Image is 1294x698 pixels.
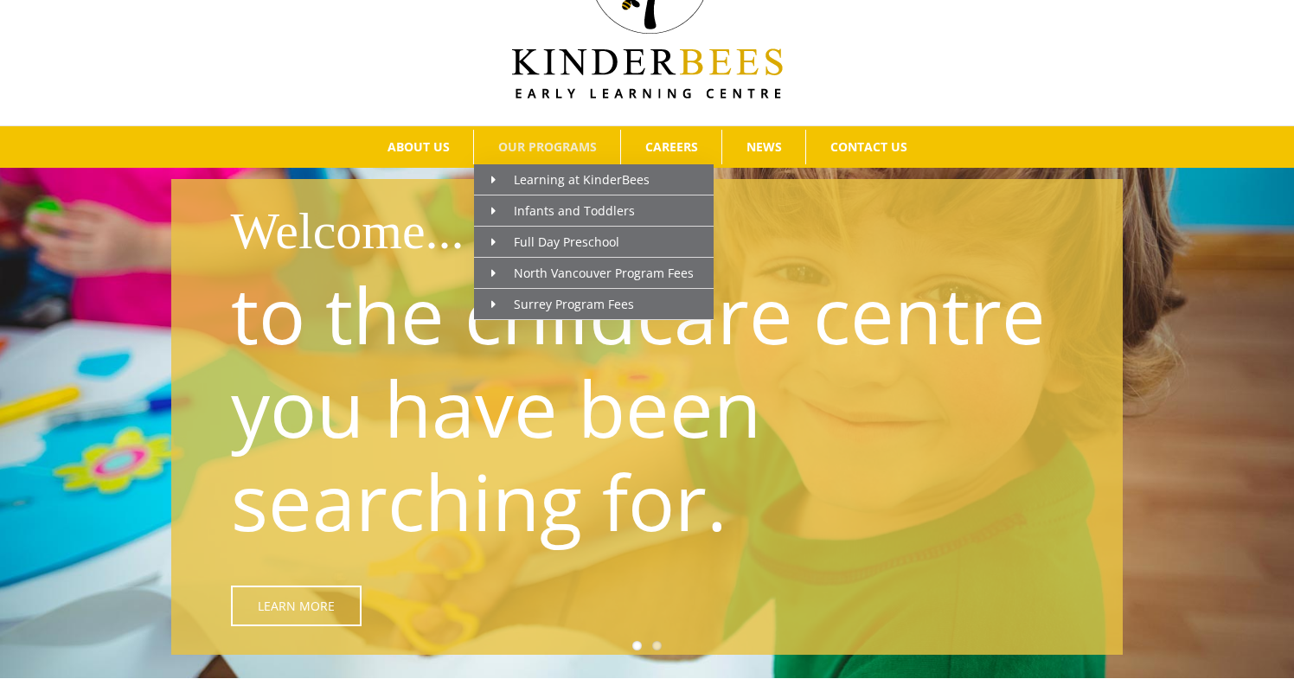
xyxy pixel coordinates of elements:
p: to the childcare centre you have been searching for. [231,267,1073,548]
nav: Main Menu [26,126,1268,168]
a: Learning at KinderBees [474,164,714,195]
span: NEWS [746,141,782,153]
a: ABOUT US [363,130,473,164]
a: Infants and Toddlers [474,195,714,227]
span: Surrey Program Fees [491,296,634,312]
a: CONTACT US [806,130,931,164]
a: 2 [652,641,662,650]
span: CAREERS [645,141,698,153]
a: North Vancouver Program Fees [474,258,714,289]
span: ABOUT US [388,141,450,153]
span: OUR PROGRAMS [498,141,597,153]
a: CAREERS [621,130,721,164]
a: Surrey Program Fees [474,289,714,320]
a: OUR PROGRAMS [474,130,620,164]
a: NEWS [722,130,805,164]
span: Learning at KinderBees [491,171,650,188]
a: Full Day Preschool [474,227,714,258]
span: Learn More [258,599,335,613]
a: 1 [632,641,642,650]
a: Learn More [231,586,362,626]
h1: Welcome... [231,195,1111,267]
span: CONTACT US [830,141,907,153]
span: Infants and Toddlers [491,202,635,219]
span: North Vancouver Program Fees [491,265,694,281]
span: Full Day Preschool [491,234,619,250]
